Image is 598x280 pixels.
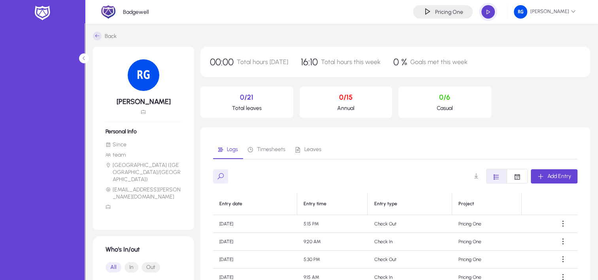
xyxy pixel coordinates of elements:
p: Badgewell [123,9,149,15]
p: 0/21 [207,93,287,102]
td: Pricing One [452,233,522,251]
div: Project [458,201,515,207]
h4: Pricing One [435,9,463,15]
td: 5:15 PM [297,215,368,233]
a: Leaves [291,140,326,159]
button: In [125,262,138,272]
th: Entry time [297,193,368,215]
li: [GEOGRAPHIC_DATA] ([GEOGRAPHIC_DATA]/[GEOGRAPHIC_DATA]) [106,162,181,183]
li: Since [106,141,181,148]
a: Logs [213,140,243,159]
p: Annual [306,105,386,112]
span: 0 % [393,56,407,68]
h5: [PERSON_NAME] [106,97,181,106]
span: Timesheets [257,147,285,152]
a: Back [93,32,117,40]
td: [DATE] [213,215,297,233]
span: Goals met this week [410,58,468,66]
td: Pricing One [452,215,522,233]
p: Total leaves [207,105,287,112]
div: Entry type [374,201,445,207]
p: 0/15 [306,93,386,102]
div: Entry type [374,201,397,207]
span: Add Entry [547,173,571,180]
td: 5:30 PM [297,251,368,269]
p: Casual [405,105,485,112]
mat-button-toggle-group: Font Style [486,169,528,184]
li: team [106,151,181,159]
span: Total hours this week [321,58,381,66]
td: Check In [368,233,452,251]
img: 133.png [514,5,527,19]
mat-button-toggle-group: Font Style [106,259,181,275]
img: 2.png [101,4,116,19]
button: All [106,262,121,272]
a: Timesheets [243,140,291,159]
img: 133.png [128,59,159,91]
button: Add Entry [531,169,577,184]
button: Out [141,262,160,272]
span: 16:10 [301,56,318,68]
button: [PERSON_NAME] [507,5,582,19]
p: 0/6 [405,93,485,102]
div: Entry date [219,201,291,207]
h1: Who's In/out [106,246,181,253]
div: Entry date [219,201,242,207]
div: Project [458,201,474,207]
td: Check Out [368,215,452,233]
td: [DATE] [213,233,297,251]
td: [DATE] [213,251,297,269]
img: white-logo.png [32,5,52,21]
h6: Personal Info [106,128,181,135]
td: Pricing One [452,251,522,269]
td: Check Out [368,251,452,269]
span: Total hours [DATE] [237,58,288,66]
td: 9:20 AM [297,233,368,251]
span: Leaves [304,147,321,152]
span: Logs [227,147,238,152]
span: 00:00 [210,56,234,68]
li: [EMAIL_ADDRESS][PERSON_NAME][DOMAIN_NAME] [106,186,181,201]
span: [PERSON_NAME] [514,5,576,19]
